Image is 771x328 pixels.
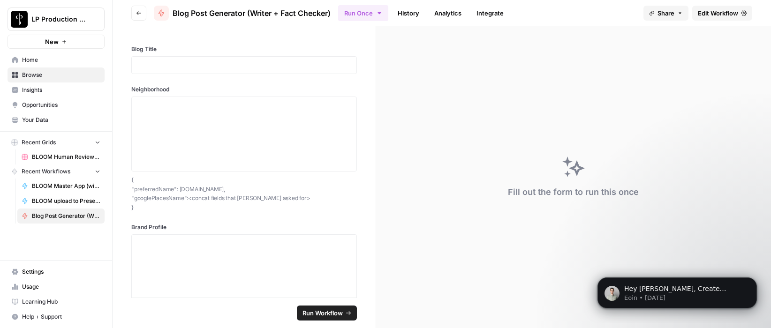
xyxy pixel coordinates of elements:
a: Learning Hub [8,294,105,309]
span: Browse [22,71,100,79]
span: Blog Post Generator (Writer + Fact Checker) [32,212,100,220]
a: Settings [8,264,105,279]
button: Recent Workflows [8,164,105,179]
button: go back [6,4,24,22]
span: Opportunities [22,101,100,109]
label: Brand Profile [131,223,357,231]
div: Oh I see, appreciate the clarification! I'll check with the team as soon as possible.[PERSON_NAME... [8,209,154,247]
iframe: Intercom notifications message [583,258,771,323]
button: Home [147,4,165,22]
div: its the "API Reference" link on that page, it links to gitbook, I logged in and it said I don't h... [34,162,180,201]
button: Gif picker [45,286,52,294]
button: Share [643,6,688,21]
a: Edit Workflow [692,6,752,21]
a: Opportunities [8,97,105,112]
span: BLOOM Master App (with human review) [32,182,100,190]
div: Fill out the form to run this once [508,186,639,199]
img: Profile image for Manuel [27,5,42,20]
a: Insights [8,82,105,97]
button: Run Once [338,5,388,21]
div: Manuel says… [8,209,180,268]
a: Blog Post Generator (Writer + Fact Checker) [17,209,105,224]
div: [PERSON_NAME] • 9h ago [15,249,89,254]
span: Edit Workflow [698,8,738,18]
a: History [392,6,425,21]
span: Recent Grids [22,138,56,147]
div: Oh I see, appreciate the clarification! I'll check with the team as soon as possible. [15,214,146,242]
div: This might be an intermittent issue, but we'd love to know for sure so if you have a screen recor... [15,112,146,149]
span: BLOOM Human Review (ver2) [32,153,100,161]
a: BLOOM upload to Presence (after Human Review) [17,194,105,209]
span: Run Workflow [302,308,343,318]
button: Help + Support [8,309,105,324]
span: Hey [PERSON_NAME], Create winning with Content Refresh. The battle for AI’s attention is here. Wi... [41,27,158,100]
p: Message from Eoin, sent 16w ago [41,36,162,45]
a: Usage [8,279,105,294]
span: Learning Hub [22,298,100,306]
button: Recent Grids [8,135,105,149]
a: Browse [8,67,105,82]
p: { "preferredName": [DOMAIN_NAME], "googlePlacesName": <concat fields that [PERSON_NAME] asked for> } [131,175,357,212]
div: Manuel says… [8,106,180,162]
a: Integrate [471,6,509,21]
span: Share [658,8,674,18]
button: Workspace: LP Production Workloads [8,7,105,31]
a: Home [8,52,105,67]
p: Active 3h ago [45,12,87,21]
textarea: Message… [8,267,180,283]
span: Recent Workflows [22,167,70,176]
h1: [PERSON_NAME] [45,5,106,12]
a: BLOOM Master App (with human review) [17,179,105,194]
span: Your Data [22,116,100,124]
a: Blog Post Generator (Writer + Fact Checker) [154,6,331,21]
button: New [8,35,105,49]
span: LP Production Workloads [31,15,88,24]
button: Send a message… [161,283,176,298]
button: Start recording [60,286,67,294]
span: Insights [22,86,100,94]
span: Home [22,56,100,64]
span: Settings [22,268,100,276]
button: Run Workflow [297,306,357,321]
div: Devin says… [8,162,180,209]
span: BLOOM upload to Presence (after Human Review) [32,197,100,205]
div: its the "API Reference" link on that page, it links to gitbook, I logged in and it said I don't h... [41,168,173,195]
img: LP Production Workloads Logo [11,11,28,28]
div: This might be an intermittent issue, but we'd love to know for sure so if you have a screen recor... [8,106,154,154]
button: Emoji picker [30,286,37,294]
div: Close [165,4,181,21]
span: Help + Support [22,313,100,321]
span: Usage [22,283,100,291]
span: New [45,37,59,46]
a: BLOOM Human Review (ver2) [17,149,105,164]
a: Analytics [429,6,467,21]
a: Your Data [8,112,105,127]
button: Upload attachment [15,286,22,294]
span: Blog Post Generator (Writer + Fact Checker) [173,7,331,19]
label: Neighborhood [131,85,357,94]
label: Blog Title [131,45,357,53]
